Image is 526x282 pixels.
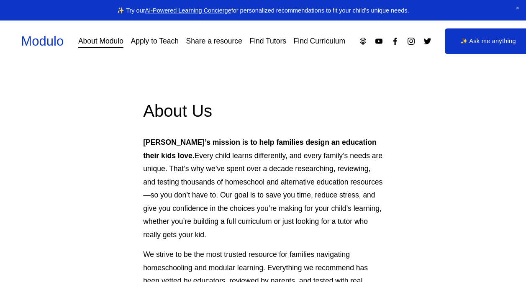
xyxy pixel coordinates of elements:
[21,34,64,49] a: Modulo
[249,34,286,49] a: Find Tutors
[131,34,179,49] a: Apply to Teach
[294,34,346,49] a: Find Curriculum
[423,37,432,46] a: Twitter
[407,37,416,46] a: Instagram
[145,7,231,14] a: AI-Powered Learning Concierge
[186,34,242,49] a: Share a resource
[391,37,400,46] a: Facebook
[143,136,383,241] p: Every child learns differently, and every family’s needs are unique. That’s why we’ve spent over ...
[359,37,367,46] a: Apple Podcasts
[143,100,383,123] h2: About Us
[375,37,383,46] a: YouTube
[143,138,378,160] strong: [PERSON_NAME]’s mission is to help families design an education their kids love.
[78,34,123,49] a: About Modulo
